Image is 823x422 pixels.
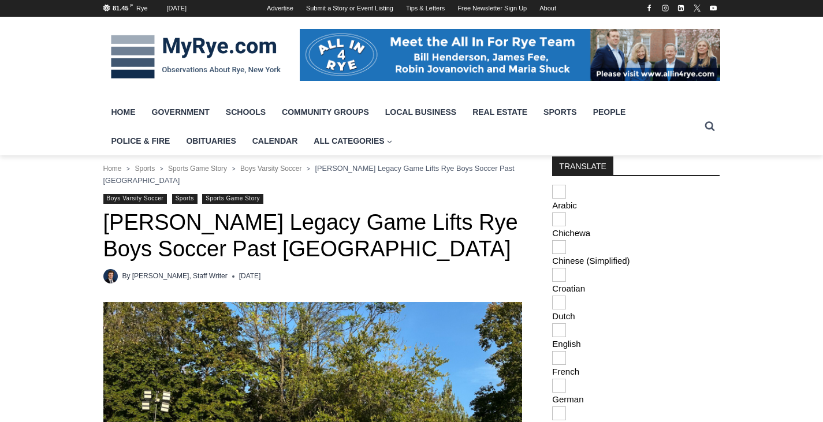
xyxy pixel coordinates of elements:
a: Sports [535,98,585,126]
a: Real Estate [464,98,535,126]
span: [PERSON_NAME] Legacy Game Lifts Rye Boys Soccer Past [GEOGRAPHIC_DATA] [103,164,515,184]
span: > [232,166,236,172]
a: Facebook [642,1,656,15]
a: Home [103,98,144,126]
a: Obituaries [178,126,244,155]
a: Dutch [552,296,720,321]
a: Author image [103,269,118,283]
a: Chichewa [552,212,720,238]
a: Government [144,98,218,126]
a: All Categories [306,126,400,155]
img: ar [552,185,566,199]
button: View Search Form [699,116,720,137]
a: Community Groups [274,98,377,126]
a: Local Business [377,98,464,126]
a: Boys Varsity Soccer [240,165,301,173]
a: French [552,351,720,376]
a: Croatian [552,268,720,293]
a: Sports Game Story [168,165,227,173]
span: > [126,166,130,172]
a: Linkedin [674,1,688,15]
a: Instagram [658,1,672,15]
nav: Breadcrumbs [103,163,522,186]
img: nl [552,296,566,309]
img: en [552,323,566,337]
a: English [552,323,720,349]
a: Sports Game Story [202,194,263,204]
a: X [690,1,704,15]
span: All Categories [314,135,392,147]
span: 81.45 [113,5,129,12]
div: Rye [136,3,148,14]
a: Chinese (Simplified) [552,240,720,266]
h1: [PERSON_NAME] Legacy Game Lifts Rye Boys Soccer Past [GEOGRAPHIC_DATA] [103,210,522,262]
span: By [122,271,131,282]
a: People [585,98,634,126]
img: fr [552,351,566,365]
img: All in for Rye [300,29,720,81]
a: Home [103,165,122,173]
span: > [307,166,310,172]
a: Boys Varsity Soccer [103,194,167,204]
a: Police & Fire [103,126,178,155]
img: MyRye.com [103,27,288,87]
time: [DATE] [239,271,261,282]
a: Calendar [244,126,306,155]
a: Schools [218,98,274,126]
img: Charlie Morris headshot PROFESSIONAL HEADSHOT [103,269,118,283]
a: Sports [135,165,155,173]
span: > [160,166,163,172]
div: [DATE] [167,3,187,14]
a: [PERSON_NAME], Staff Writer [132,272,228,280]
a: YouTube [706,1,720,15]
a: German [552,379,720,404]
nav: Primary Navigation [103,98,699,156]
img: zh-CN [552,240,566,254]
img: iw [552,406,566,420]
img: de [552,379,566,393]
span: F [131,3,133,8]
a: Sports [172,194,198,204]
img: ny [552,212,566,226]
strong: TRANSLATE [552,156,613,175]
a: Arabic [552,185,720,210]
img: hr [552,268,566,282]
